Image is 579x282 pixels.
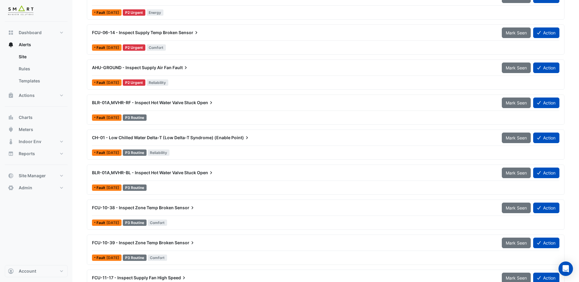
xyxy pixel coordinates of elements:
[506,170,527,175] span: Mark Seen
[19,173,46,179] span: Site Manager
[8,92,14,98] app-icon: Actions
[96,151,106,155] span: Fault
[148,255,167,261] span: Comfort
[106,150,119,155] span: Mon 22-Sep-2025 16:15 IST
[506,275,527,280] span: Mark Seen
[502,27,531,38] button: Mark Seen
[148,149,170,156] span: Reliability
[558,261,573,276] div: Open Intercom Messenger
[96,81,106,85] span: Fault
[106,45,119,50] span: Wed 06-Aug-2025 07:02 IST
[14,51,68,63] a: Site
[92,275,167,280] span: FCU-11-17 - Inspect Supply Fan High
[106,185,119,190] span: Wed 06-Aug-2025 07:01 IST
[502,238,531,248] button: Mark Seen
[533,238,559,248] button: Action
[96,11,106,14] span: Fault
[123,79,145,86] div: P2 Urgent
[231,135,250,141] span: Point)
[106,255,119,260] span: Wed 06-Aug-2025 07:01 IST
[533,168,559,178] button: Action
[92,135,230,140] span: CH-01 - Low Chilled Water Delta-T (Low Delta-T Syndrome) (Enable
[19,30,42,36] span: Dashboard
[106,80,119,85] span: Wed 06-Aug-2025 07:01 IST
[506,205,527,210] span: Mark Seen
[197,100,214,106] span: Open
[172,65,189,71] span: Fault
[8,114,14,120] app-icon: Charts
[502,203,531,213] button: Mark Seen
[92,170,196,175] span: BLR-01A,MVHR-BL - Inspect Hot Water Valve Stuck
[502,133,531,143] button: Mark Seen
[533,62,559,73] button: Action
[19,151,35,157] span: Reports
[14,75,68,87] a: Templates
[106,220,119,225] span: Wed 06-Aug-2025 07:01 IST
[19,127,33,133] span: Meters
[8,139,14,145] app-icon: Indoor Env
[147,9,164,16] span: Energy
[123,44,145,51] div: P2 Urgent
[123,9,145,16] div: P2 Urgent
[506,240,527,245] span: Mark Seen
[123,149,147,156] div: P3 Routine
[19,114,33,120] span: Charts
[92,30,178,35] span: FCU-06-14 - Inspect Supply Temp Broken
[5,136,68,148] button: Indoor Env
[123,184,147,191] div: P3 Routine
[506,135,527,140] span: Mark Seen
[506,100,527,105] span: Mark Seen
[8,173,14,179] app-icon: Site Manager
[14,63,68,75] a: Rules
[5,182,68,194] button: Admin
[8,127,14,133] app-icon: Meters
[506,65,527,70] span: Mark Seen
[5,51,68,89] div: Alerts
[106,115,119,120] span: Mon 29-Sep-2025 12:15 IST
[96,256,106,260] span: Fault
[19,268,36,274] span: Account
[147,79,169,86] span: Reliability
[5,89,68,101] button: Actions
[5,111,68,123] button: Charts
[148,220,167,226] span: Comfort
[19,92,35,98] span: Actions
[5,265,68,277] button: Account
[96,116,106,120] span: Fault
[502,168,531,178] button: Mark Seen
[123,220,147,226] div: P3 Routine
[8,151,14,157] app-icon: Reports
[106,10,119,15] span: Thu 07-Aug-2025 00:00 IST
[502,98,531,108] button: Mark Seen
[533,27,559,38] button: Action
[175,205,195,211] span: Sensor
[502,62,531,73] button: Mark Seen
[533,98,559,108] button: Action
[96,221,106,225] span: Fault
[5,39,68,51] button: Alerts
[92,100,196,105] span: BLR-01A,MVHR-RF - Inspect Hot Water Valve Stuck
[506,30,527,35] span: Mark Seen
[92,65,172,70] span: AHU-GROUND - Inspect Supply Air Fan
[92,205,174,210] span: FCU-10-38 - Inspect Zone Temp Broken
[533,203,559,213] button: Action
[96,186,106,190] span: Fault
[179,30,199,36] span: Sensor
[168,275,187,281] span: Speed
[533,133,559,143] button: Action
[175,240,195,246] span: Sensor
[147,44,166,51] span: Comfort
[5,27,68,39] button: Dashboard
[123,255,147,261] div: P3 Routine
[92,240,174,245] span: FCU-10-39 - Inspect Zone Temp Broken
[197,170,214,176] span: Open
[19,42,31,48] span: Alerts
[8,185,14,191] app-icon: Admin
[7,5,34,17] img: Company Logo
[8,42,14,48] app-icon: Alerts
[5,148,68,160] button: Reports
[5,123,68,136] button: Meters
[19,185,32,191] span: Admin
[123,114,147,121] div: P3 Routine
[8,30,14,36] app-icon: Dashboard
